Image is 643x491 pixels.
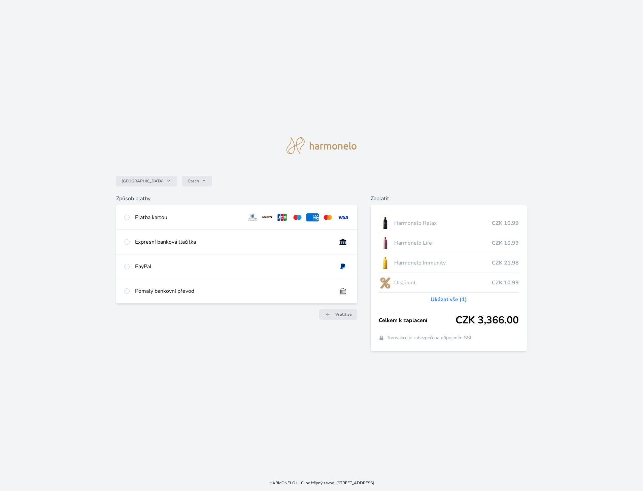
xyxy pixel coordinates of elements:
div: Expresní banková tlačítka [135,238,331,246]
img: discover.svg [261,213,273,221]
div: PayPal [135,262,331,271]
h6: Zaplatit [371,195,527,203]
a: Ukázat vše (1) [431,295,467,304]
span: -CZK 10.99 [489,279,519,287]
button: [GEOGRAPHIC_DATA] [116,176,177,186]
img: diners.svg [246,213,259,221]
img: discount-lo.png [379,274,392,291]
span: Harmonelo Immunity [394,259,492,267]
span: Czech [188,178,199,184]
span: CZK 10.99 [492,219,519,227]
span: Harmonelo Relax [394,219,492,227]
img: onlineBanking_CZ.svg [337,238,349,246]
img: CLEAN_LIFE_se_stinem_x-lo.jpg [379,235,392,251]
img: CLEAN_RELAX_se_stinem_x-lo.jpg [379,215,392,232]
h6: Způsob platby [116,195,357,203]
span: CZK 3,366.00 [455,314,519,326]
span: [GEOGRAPHIC_DATA] [122,178,164,184]
span: CZK 21.98 [492,259,519,267]
img: mc.svg [321,213,334,221]
span: Transakce je zabezpečena připojením SSL [387,335,473,341]
span: CZK 10.99 [492,239,519,247]
span: Celkem k zaplacení [379,316,455,324]
img: jcb.svg [276,213,289,221]
img: paypal.svg [337,262,349,271]
img: maestro.svg [291,213,304,221]
a: Vrátit se [319,309,357,320]
img: visa.svg [337,213,349,221]
span: Harmonelo Life [394,239,492,247]
img: amex.svg [306,213,319,221]
span: Discount [394,279,489,287]
span: Vrátit se [335,312,352,317]
div: Pomalý bankovní převod [135,287,331,295]
img: IMMUNITY_se_stinem_x-lo.jpg [379,254,392,271]
button: Czech [182,176,212,186]
div: Platba kartou [135,213,241,221]
img: logo.svg [286,137,357,154]
img: bankTransfer_IBAN.svg [337,287,349,295]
